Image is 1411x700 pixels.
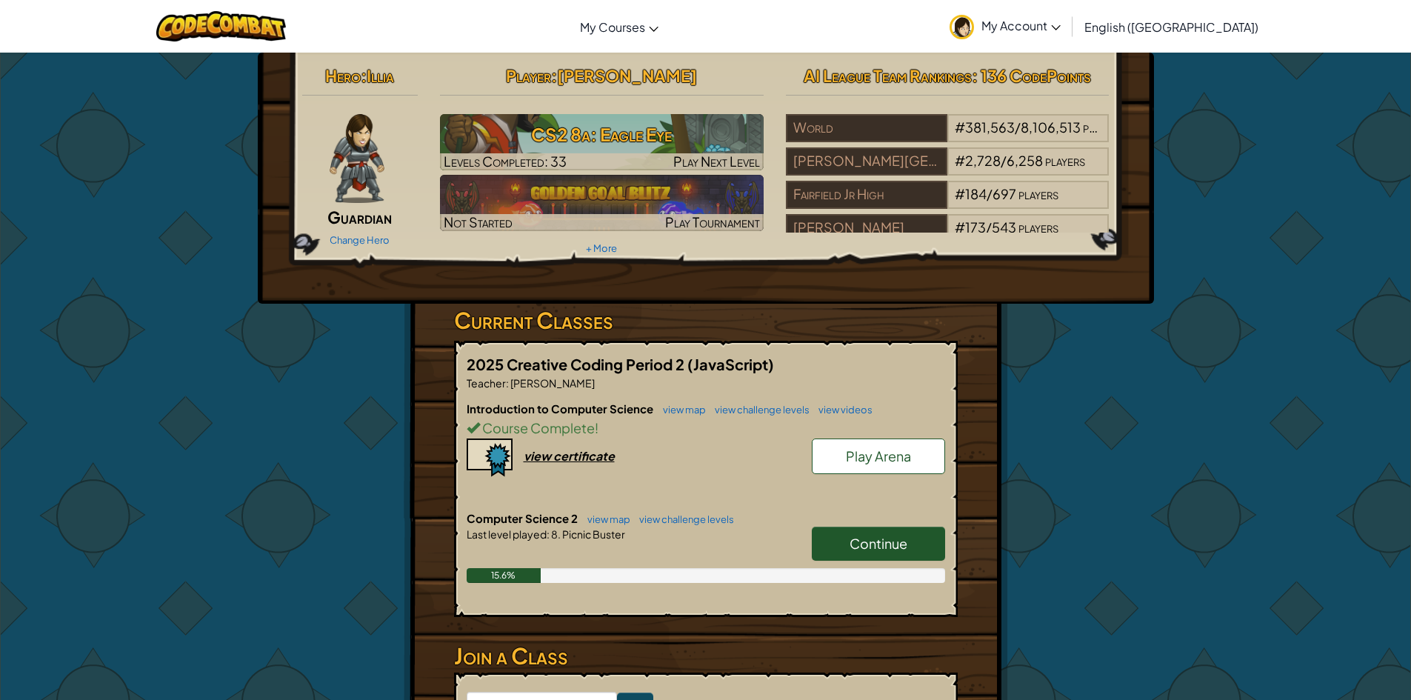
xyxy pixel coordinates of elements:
span: 6,258 [1007,152,1043,169]
div: 15.6% [467,568,541,583]
span: [PERSON_NAME] [509,376,595,390]
img: Golden Goal [440,175,764,231]
span: : 136 CodePoints [972,65,1091,86]
div: [PERSON_NAME][GEOGRAPHIC_DATA] [786,147,947,176]
span: 8,106,513 [1021,119,1081,136]
img: guardian-pose.png [330,114,384,203]
span: : [361,65,367,86]
span: : [551,65,557,86]
span: Continue [850,535,907,552]
span: players [1018,185,1058,202]
a: view videos [811,404,873,416]
span: Course Complete [480,419,595,436]
h3: Join a Class [454,639,958,673]
a: English ([GEOGRAPHIC_DATA]) [1077,7,1266,47]
a: + More [586,242,617,254]
div: Fairfield Jr High [786,181,947,209]
span: Play Next Level [673,153,760,170]
span: 8. [550,527,561,541]
span: Levels Completed: 33 [444,153,567,170]
span: Illia [367,65,394,86]
span: players [1018,219,1058,236]
a: Fairfield Jr High#184/697players [786,195,1110,212]
a: Play Next Level [440,114,764,170]
span: / [986,219,992,236]
span: Computer Science 2 [467,511,580,525]
div: World [786,114,947,142]
span: Play Tournament [665,213,760,230]
span: Player [506,65,551,86]
span: My Courses [580,19,645,35]
h3: Current Classes [454,304,958,337]
span: # [955,152,965,169]
span: 2,728 [965,152,1001,169]
h3: CS2 8a: Eagle Eye [440,118,764,151]
span: Guardian [327,207,392,227]
span: Play Arena [846,447,911,464]
span: players [1083,119,1123,136]
img: CodeCombat logo [156,11,286,41]
span: players [1045,152,1085,169]
span: English ([GEOGRAPHIC_DATA]) [1084,19,1258,35]
a: [PERSON_NAME][GEOGRAPHIC_DATA]#2,728/6,258players [786,161,1110,179]
span: Hero [325,65,361,86]
a: view map [580,513,630,525]
a: view map [656,404,706,416]
span: 697 [993,185,1016,202]
span: Picnic Buster [561,527,625,541]
a: [PERSON_NAME]#173/543players [786,228,1110,245]
span: 543 [992,219,1016,236]
img: certificate-icon.png [467,439,513,477]
span: / [987,185,993,202]
span: # [955,119,965,136]
div: view certificate [524,448,615,464]
div: [PERSON_NAME] [786,214,947,242]
a: My Account [942,3,1068,50]
a: view challenge levels [632,513,734,525]
span: 184 [965,185,987,202]
span: My Account [981,18,1061,33]
span: Teacher [467,376,506,390]
span: [PERSON_NAME] [557,65,697,86]
span: # [955,185,965,202]
span: 381,563 [965,119,1015,136]
img: CS2 8a: Eagle Eye [440,114,764,170]
span: : [506,376,509,390]
span: Introduction to Computer Science [467,401,656,416]
span: : [547,527,550,541]
a: Not StartedPlay Tournament [440,175,764,231]
a: World#381,563/8,106,513players [786,128,1110,145]
span: AI League Team Rankings [804,65,972,86]
img: avatar [950,15,974,39]
a: My Courses [573,7,666,47]
span: # [955,219,965,236]
span: ! [595,419,598,436]
span: / [1001,152,1007,169]
span: / [1015,119,1021,136]
a: view certificate [467,448,615,464]
span: (JavaScript) [687,355,774,373]
a: view challenge levels [707,404,810,416]
span: 2025 Creative Coding Period 2 [467,355,687,373]
span: Last level played [467,527,547,541]
span: Not Started [444,213,513,230]
span: 173 [965,219,986,236]
a: Change Hero [330,234,390,246]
